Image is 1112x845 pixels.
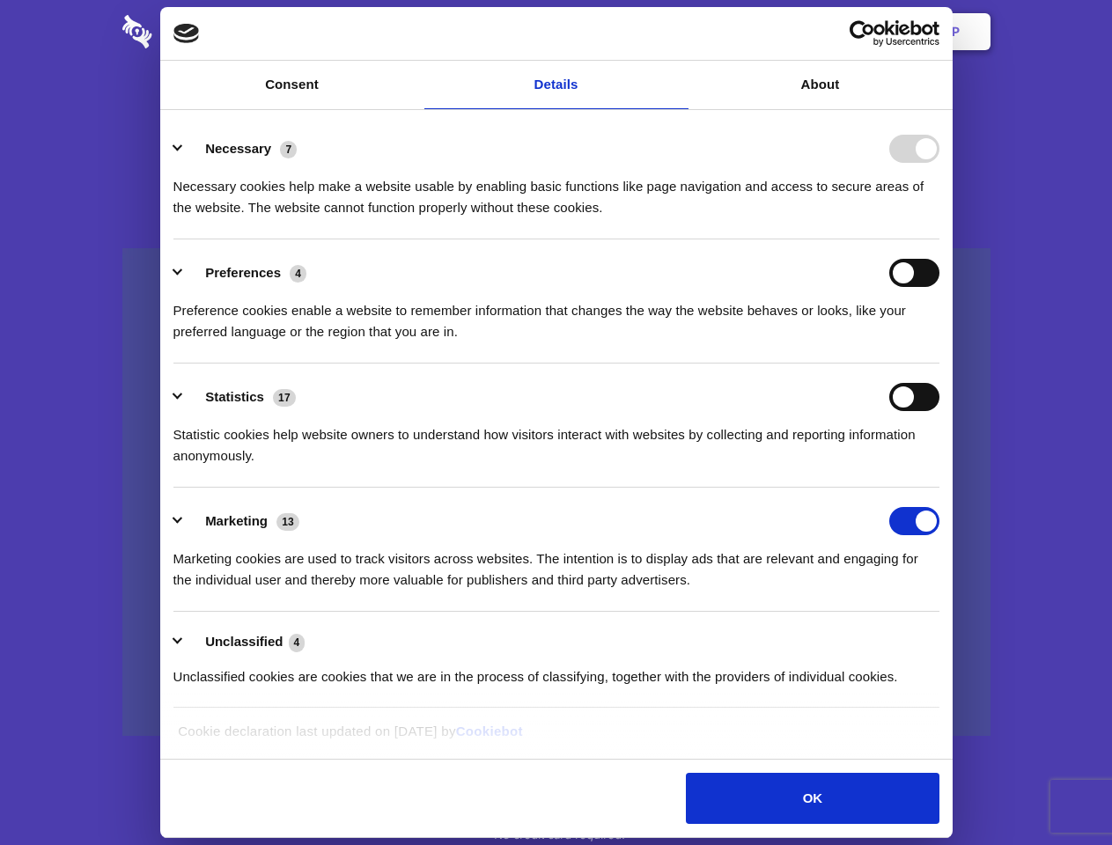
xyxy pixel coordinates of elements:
a: Usercentrics Cookiebot - opens in a new window [785,20,939,47]
img: logo-wordmark-white-trans-d4663122ce5f474addd5e946df7df03e33cb6a1c49d2221995e7729f52c070b2.svg [122,15,273,48]
a: Consent [160,61,424,109]
button: Unclassified (4) [173,631,316,653]
div: Preference cookies enable a website to remember information that changes the way the website beha... [173,287,939,342]
a: Cookiebot [456,724,523,738]
span: 17 [273,389,296,407]
a: Login [799,4,875,59]
button: Preferences (4) [173,259,318,287]
div: Necessary cookies help make a website usable by enabling basic functions like page navigation and... [173,163,939,218]
h1: Eliminate Slack Data Loss. [122,79,990,143]
div: Unclassified cookies are cookies that we are in the process of classifying, together with the pro... [173,653,939,687]
div: Marketing cookies are used to track visitors across websites. The intention is to display ads tha... [173,535,939,591]
label: Marketing [205,513,268,528]
div: Cookie declaration last updated on [DATE] by [165,721,947,755]
div: Statistic cookies help website owners to understand how visitors interact with websites by collec... [173,411,939,467]
span: 4 [289,634,306,651]
button: Statistics (17) [173,383,307,411]
span: 4 [290,265,306,283]
h4: Auto-redaction of sensitive data, encrypted data sharing and self-destructing private chats. Shar... [122,160,990,218]
a: Wistia video thumbnail [122,248,990,737]
label: Statistics [205,389,264,404]
button: Necessary (7) [173,135,308,163]
button: Marketing (13) [173,507,311,535]
span: 13 [276,513,299,531]
button: OK [686,773,939,824]
label: Preferences [205,265,281,280]
a: About [689,61,953,109]
iframe: Drift Widget Chat Controller [1024,757,1091,824]
img: logo [173,24,200,43]
a: Details [424,61,689,109]
a: Contact [714,4,795,59]
label: Necessary [205,141,271,156]
span: 7 [280,141,297,158]
a: Pricing [517,4,593,59]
